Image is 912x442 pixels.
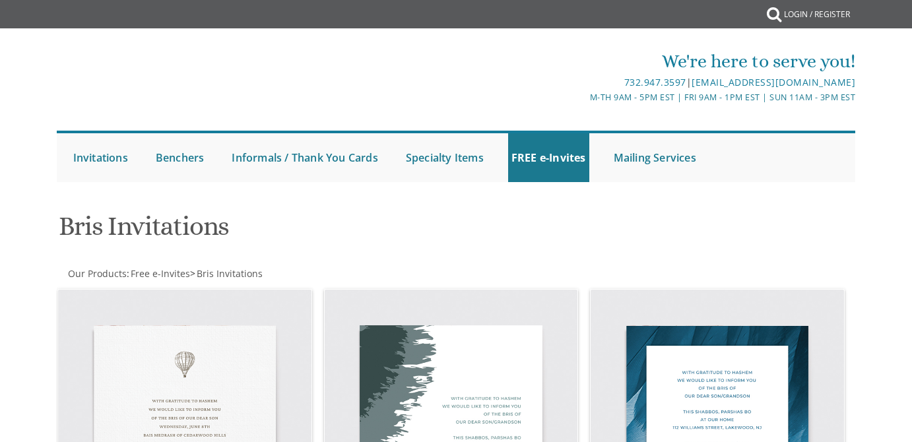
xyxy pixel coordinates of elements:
div: We're here to serve you! [323,48,855,75]
a: FREE e-Invites [508,133,589,182]
a: 732.947.3597 [624,76,686,88]
a: Our Products [67,267,127,280]
a: Free e-Invites [129,267,190,280]
a: Invitations [70,133,131,182]
span: > [190,267,263,280]
a: Informals / Thank You Cards [228,133,381,182]
div: | [323,75,855,90]
div: : [57,267,456,280]
a: Bris Invitations [195,267,263,280]
h1: Bris Invitations [59,212,581,251]
a: [EMAIL_ADDRESS][DOMAIN_NAME] [692,76,855,88]
span: Free e-Invites [131,267,190,280]
a: Benchers [152,133,208,182]
span: Bris Invitations [197,267,263,280]
a: Specialty Items [403,133,487,182]
a: Mailing Services [610,133,700,182]
div: M-Th 9am - 5pm EST | Fri 9am - 1pm EST | Sun 11am - 3pm EST [323,90,855,104]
